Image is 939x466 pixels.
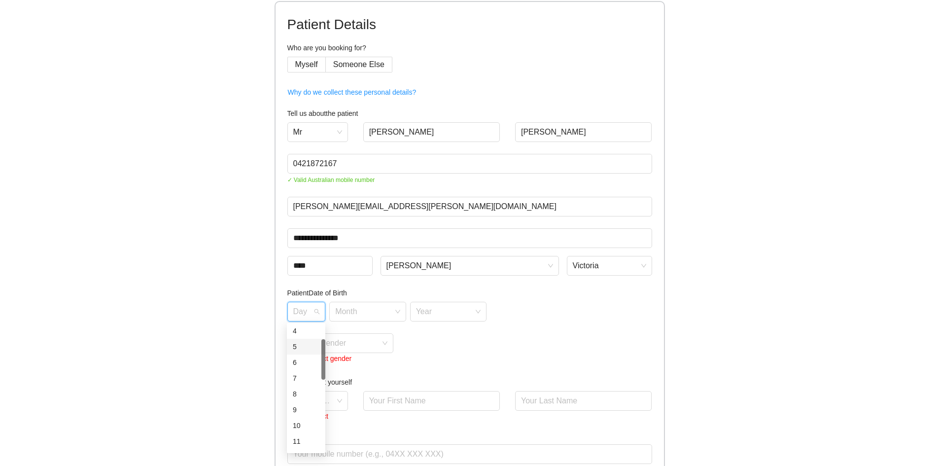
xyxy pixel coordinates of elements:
div: 12 [287,449,325,465]
div: 8 [293,389,319,399]
span: Mr [293,125,342,140]
span: Myself [295,60,318,69]
div: 10 [293,420,319,431]
span: Why do we collect these personal details? [288,87,417,98]
input: Your First Name [363,391,500,411]
input: Your Last Name [515,391,652,411]
span: Victoria [573,258,646,273]
h4: Patient Date of Birth [287,287,652,298]
span: ✓ Valid Australian mobile number [287,176,652,185]
div: 9 [287,402,325,418]
div: 9 [293,404,319,415]
span: Someone Else [333,60,384,69]
div: 7 [287,370,325,386]
div: 5 [293,341,319,352]
h4: Tell us about the patient [287,108,652,119]
input: Patient First Name [363,122,500,142]
span: Doreen [386,258,553,273]
input: Patient Email Address [287,197,652,216]
button: Why do we collect these personal details? [287,84,417,100]
div: 6 [293,357,319,368]
div: 4 [293,325,319,336]
h4: Who are you booking for? [287,42,652,53]
div: 11 [293,436,319,447]
h4: Tell us about yourself [287,377,652,388]
div: 6 [287,355,325,370]
div: 5 [287,339,325,355]
input: Patient Last Name [515,122,652,142]
div: 7 [293,373,319,384]
h1: Patient Details [287,14,652,36]
input: Patient Phone Number [287,154,652,174]
div: 8 [287,386,325,402]
div: 10 [287,418,325,433]
div: Please select gender [287,353,394,364]
div: 4 [287,323,325,339]
input: Your mobile number (e.g., 04XX XXX XXX) [287,444,652,464]
div: 11 [287,433,325,449]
